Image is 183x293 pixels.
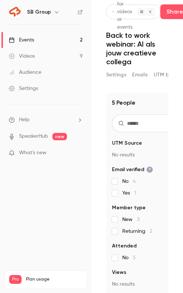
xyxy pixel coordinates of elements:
span: 1 [134,191,136,196]
div: Audience [9,69,41,76]
a: SpeakerHub [19,133,48,140]
span: Attended [112,242,137,250]
span: 3 [137,217,139,222]
button: Emails [132,69,147,81]
span: 2 [150,229,152,234]
div: Videos [9,53,35,60]
span: No [122,178,136,185]
span: new [52,133,67,140]
span: 5 [133,255,136,260]
span: Plan usage [26,276,82,282]
span: UTM Source [112,140,142,147]
span: Returning [122,228,152,235]
span: New [122,216,139,223]
span: What's new [19,149,46,157]
h6: SB Group [27,8,51,16]
div: Settings [9,85,38,92]
span: Help [19,116,30,124]
button: Settings [106,69,126,81]
div: Events [9,36,34,44]
span: Pro [9,275,22,284]
h1: Back to work webinar: AI als jouw creatieve collega [106,31,168,66]
span: Member type [112,204,146,211]
img: SB Group [9,6,21,18]
span: Yes [122,189,136,197]
li: help-dropdown-opener [9,116,83,124]
span: Email verified [112,166,153,173]
h1: 5 People [112,98,135,107]
span: 4 [133,179,136,184]
span: No [122,254,136,261]
span: Views [112,269,126,276]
